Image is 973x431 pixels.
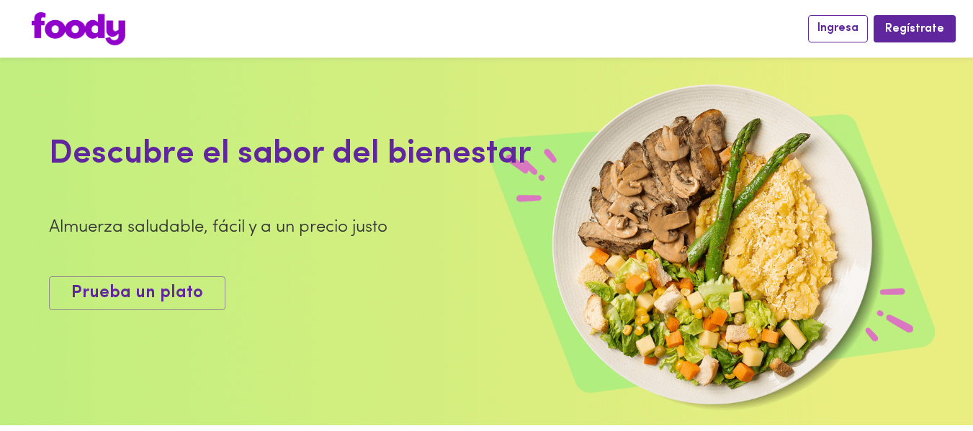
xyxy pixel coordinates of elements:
div: Descubre el sabor del bienestar [49,131,633,178]
button: Ingresa [808,15,868,42]
button: Regístrate [874,15,956,42]
div: Almuerza saludable, fácil y a un precio justo [49,215,633,240]
span: Ingresa [817,22,858,35]
img: logo.png [32,12,125,45]
iframe: Messagebird Livechat Widget [889,348,959,417]
span: Prueba un plato [71,283,203,304]
button: Prueba un plato [49,276,225,310]
span: Regístrate [885,22,944,36]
